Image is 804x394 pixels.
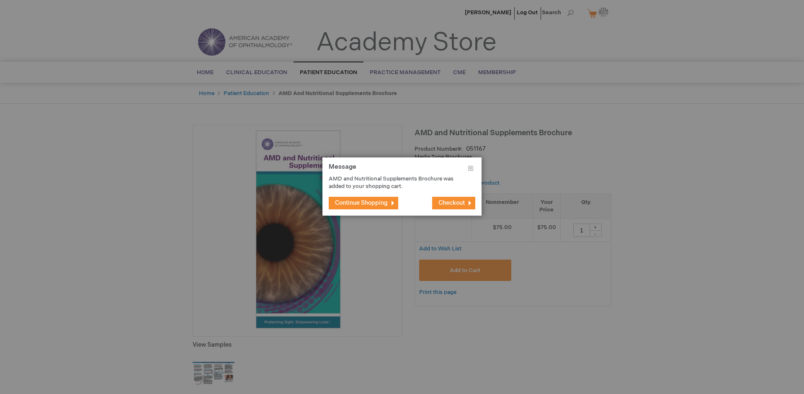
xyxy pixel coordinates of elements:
[329,175,463,191] p: AMD and Nutritional Supplements Brochure was added to your shopping cart.
[329,164,475,175] h1: Message
[335,199,388,206] span: Continue Shopping
[432,197,475,209] button: Checkout
[329,197,398,209] button: Continue Shopping
[438,199,465,206] span: Checkout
